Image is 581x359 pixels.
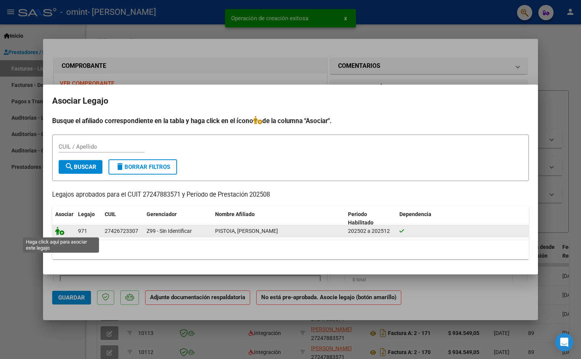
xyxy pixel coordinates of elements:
[52,190,529,200] p: Legajos aprobados para el CUIT 27247883571 y Período de Prestación 202508
[52,206,75,231] datatable-header-cell: Asociar
[102,206,144,231] datatable-header-cell: CUIL
[215,228,278,234] span: PISTOIA, ROCIO BELEN
[212,206,345,231] datatable-header-cell: Nombre Afiliado
[52,240,529,259] div: 1 registros
[59,160,102,174] button: Buscar
[115,162,124,171] mat-icon: delete
[105,227,138,236] div: 27426723307
[109,159,177,175] button: Borrar Filtros
[215,211,255,217] span: Nombre Afiliado
[144,206,212,231] datatable-header-cell: Gerenciador
[348,227,393,236] div: 202502 a 202512
[52,94,529,108] h2: Asociar Legajo
[555,333,573,351] div: Open Intercom Messenger
[105,211,116,217] span: CUIL
[55,211,73,217] span: Asociar
[75,206,102,231] datatable-header-cell: Legajo
[345,206,396,231] datatable-header-cell: Periodo Habilitado
[115,163,170,170] span: Borrar Filtros
[65,163,96,170] span: Buscar
[396,206,529,231] datatable-header-cell: Dependencia
[399,211,431,217] span: Dependencia
[78,228,87,234] span: 971
[52,116,529,126] h4: Busque el afiliado correspondiente en la tabla y haga click en el ícono de la columna "Asociar".
[147,228,192,234] span: Z99 - Sin Identificar
[147,211,177,217] span: Gerenciador
[65,162,74,171] mat-icon: search
[348,211,373,226] span: Periodo Habilitado
[78,211,95,217] span: Legajo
